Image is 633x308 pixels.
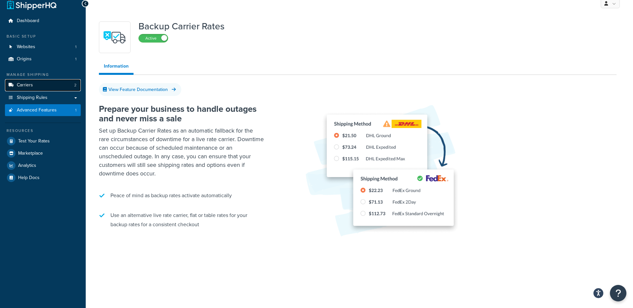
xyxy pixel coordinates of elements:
[99,207,264,232] li: Use an alternative live rate carrier, flat or table rates for your backup rates for a consistent ...
[284,84,481,261] img: Backup Carrier Rates
[17,56,32,62] span: Origins
[18,139,50,144] span: Test Your Rates
[99,104,264,123] h2: Prepare your business to handle outages and never miss a sale
[99,126,264,178] p: Set up Backup Carrier Rates as an automatic fallback for the rare circumstances of downtime for a...
[17,95,47,101] span: Shipping Rules
[75,56,76,62] span: 1
[5,128,81,134] div: Resources
[610,285,626,301] button: Open Resource Center
[138,21,225,31] h1: Backup Carrier Rates
[5,147,81,159] a: Marketplace
[18,175,40,181] span: Help Docs
[99,188,264,203] li: Peace of mind as backup rates activate automatically
[5,41,81,53] a: Websites1
[5,104,81,116] li: Advanced Features
[17,108,57,113] span: Advanced Features
[99,83,181,96] a: View Feature Documentation
[5,53,81,65] li: Origins
[5,135,81,147] a: Test Your Rates
[5,160,81,171] a: Analytics
[18,151,43,156] span: Marketplace
[5,53,81,65] a: Origins1
[5,41,81,53] li: Websites
[75,44,76,50] span: 1
[74,82,76,88] span: 2
[75,108,76,113] span: 1
[5,15,81,27] a: Dashboard
[18,163,36,169] span: Analytics
[5,104,81,116] a: Advanced Features1
[5,172,81,184] a: Help Docs
[5,34,81,39] div: Basic Setup
[17,18,39,24] span: Dashboard
[17,44,35,50] span: Websites
[5,72,81,77] div: Manage Shipping
[139,34,168,42] label: Active
[5,79,81,91] a: Carriers2
[5,92,81,104] a: Shipping Rules
[17,82,33,88] span: Carriers
[5,79,81,91] li: Carriers
[99,60,134,75] a: Information
[103,26,126,49] img: icon-duo-feat-backup-carrier-4420b188.png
